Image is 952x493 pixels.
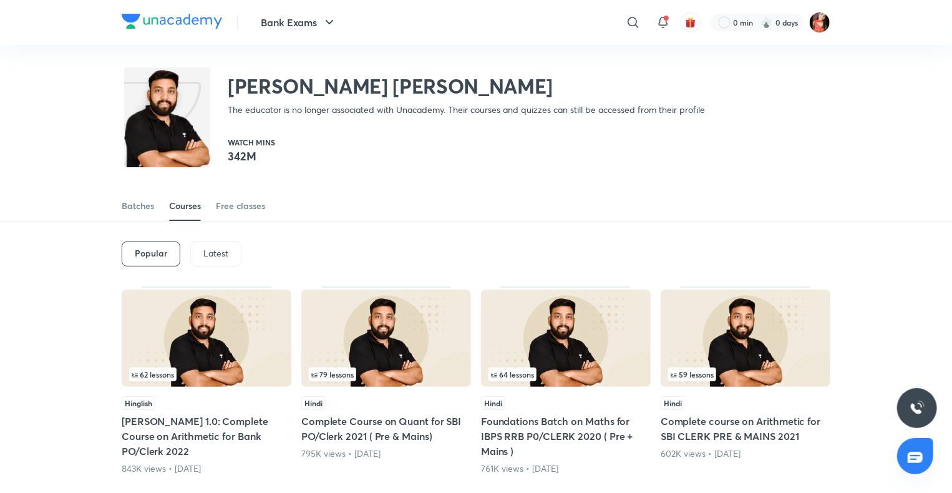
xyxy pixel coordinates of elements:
[309,368,464,381] div: infocontainer
[301,290,471,387] img: Thumbnail
[228,74,705,99] h2: [PERSON_NAME] [PERSON_NAME]
[685,17,696,28] img: avatar
[661,447,830,460] div: 602K views • 4 years ago
[491,371,534,378] span: 64 lessons
[661,286,830,475] div: Complete course on Arithmetic for SBI CLERK PRE & MAINS 2021
[488,368,643,381] div: infocontainer
[481,462,651,475] div: 761K views • 5 years ago
[129,368,284,381] div: left
[203,248,228,258] p: Latest
[122,191,154,221] a: Batches
[910,401,925,416] img: ttu
[301,286,471,475] div: Complete Course on Quant for SBI PO/Clerk 2021 ( Pre & Mains)
[122,200,154,212] div: Batches
[760,16,773,29] img: streak
[122,462,291,475] div: 843K views • 3 years ago
[122,396,155,410] span: Hinglish
[309,368,464,381] div: left
[301,414,471,444] h5: Complete Course on Quant for SBI PO/Clerk 2021 ( Pre & Mains)
[122,14,222,29] img: Company Logo
[488,368,643,381] div: infosection
[481,286,651,475] div: Foundations Batch on Maths for IBPS RRB P0/CLERK 2020 ( Pre + Mains )
[124,70,210,179] img: class
[228,149,275,164] p: 342M
[661,290,830,387] img: Thumbnail
[129,368,284,381] div: infocontainer
[481,414,651,459] h5: Foundations Batch on Maths for IBPS RRB P0/CLERK 2020 ( Pre + Mains )
[661,414,830,444] h5: Complete course on Arithmetic for SBI CLERK PRE & MAINS 2021
[481,290,651,387] img: Thumbnail
[661,396,685,410] span: Hindi
[681,12,701,32] button: avatar
[228,139,275,146] p: Watch mins
[488,368,643,381] div: left
[122,286,291,475] div: Arunoday 1.0: Complete Course on Arithmetic for Bank PO/Clerk 2022
[671,371,714,378] span: 59 lessons
[668,368,823,381] div: left
[301,447,471,460] div: 795K views • 4 years ago
[668,368,823,381] div: infocontainer
[169,191,201,221] a: Courses
[122,414,291,459] h5: [PERSON_NAME] 1.0: Complete Course on Arithmetic for Bank PO/Clerk 2022
[253,10,344,35] button: Bank Exams
[122,290,291,387] img: Thumbnail
[309,368,464,381] div: infosection
[301,396,326,410] span: Hindi
[216,200,265,212] div: Free classes
[481,396,505,410] span: Hindi
[169,200,201,212] div: Courses
[129,368,284,381] div: infosection
[228,104,705,116] p: The educator is no longer associated with Unacademy. Their courses and quizzes can still be acces...
[668,368,823,381] div: infosection
[135,248,167,258] h6: Popular
[216,191,265,221] a: Free classes
[122,14,222,32] a: Company Logo
[809,12,830,33] img: Minakshi gakre
[311,371,354,378] span: 79 lessons
[132,371,174,378] span: 62 lessons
